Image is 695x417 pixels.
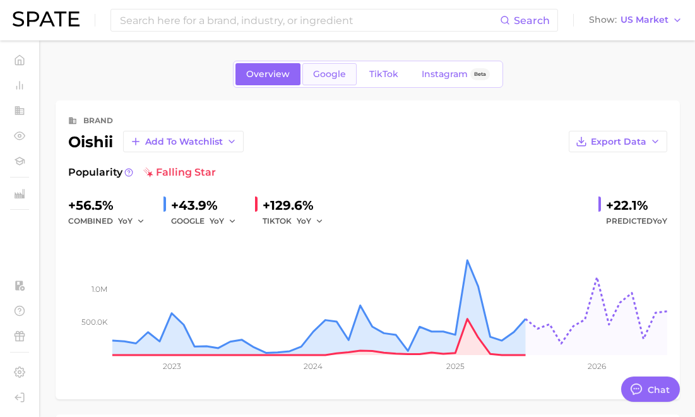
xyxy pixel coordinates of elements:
button: ShowUS Market [586,12,686,28]
span: Export Data [591,136,646,147]
span: Beta [474,69,486,80]
div: brand [83,113,113,128]
span: Overview [246,69,290,80]
span: falling star [143,165,216,180]
span: Google [313,69,346,80]
a: TikTok [359,63,409,85]
span: YoY [653,216,667,226]
tspan: 2024 [304,361,323,371]
span: Show [589,16,617,23]
button: YoY [118,214,145,229]
div: TIKTOK [263,214,332,229]
a: Google [302,63,357,85]
tspan: 2025 [446,361,465,371]
img: falling star [143,167,153,178]
div: oishii [68,131,244,152]
div: +56.5% [68,195,153,215]
span: US Market [621,16,668,23]
tspan: 2026 [588,361,606,371]
span: YoY [118,215,133,226]
button: YoY [297,214,324,229]
div: +129.6% [263,195,332,215]
span: Predicted [606,214,667,229]
button: Add to Watchlist [123,131,244,152]
span: YoY [210,215,224,226]
tspan: 2023 [163,361,181,371]
div: +43.9% [171,195,245,215]
button: Export Data [569,131,667,152]
div: combined [68,214,153,229]
a: Log out. Currently logged in with e-mail addison@spate.nyc. [10,388,29,407]
a: Overview [235,63,300,85]
span: Popularity [68,165,122,180]
button: YoY [210,214,237,229]
img: SPATE [13,11,80,27]
span: YoY [297,215,311,226]
span: Search [514,15,550,27]
div: +22.1% [606,195,667,215]
div: GOOGLE [171,214,245,229]
a: InstagramBeta [411,63,501,85]
span: Instagram [422,69,468,80]
span: Add to Watchlist [145,136,223,147]
input: Search here for a brand, industry, or ingredient [119,9,500,31]
span: TikTok [369,69,398,80]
